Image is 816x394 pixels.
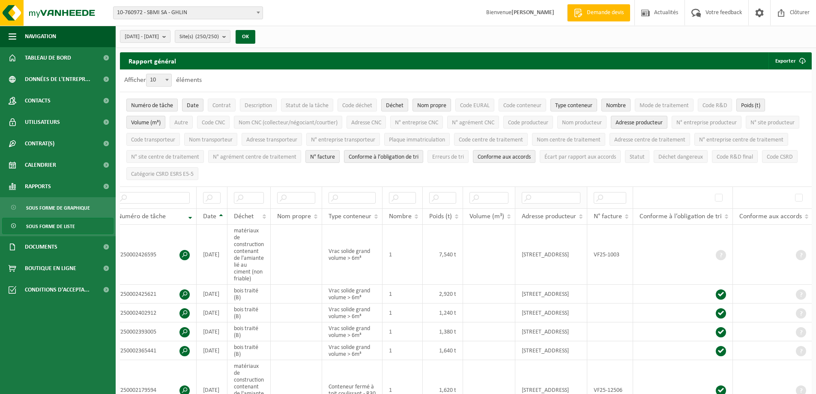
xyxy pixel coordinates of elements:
button: Nom CNC (collecteur/négociant/courtier)Nom CNC (collecteur/négociant/courtier): Activate to sort [234,116,342,129]
td: 1 [383,304,423,322]
span: Volume (m³) [469,213,504,220]
span: Nom producteur [562,120,602,126]
button: Code transporteurCode transporteur: Activate to sort [126,133,180,146]
button: Adresse centre de traitementAdresse centre de traitement: Activate to sort [610,133,690,146]
span: Erreurs de tri [432,154,464,160]
a: Demande devis [567,4,630,21]
td: [STREET_ADDRESS] [515,322,587,341]
button: Code conteneurCode conteneur: Activate to sort [499,99,546,111]
button: Catégorie CSRD ESRS E5-5Catégorie CSRD ESRS E5-5: Activate to sort [126,167,198,180]
span: Autre [174,120,188,126]
span: Code producteur [508,120,548,126]
span: N° site centre de traitement [131,154,199,160]
span: Conforme aux accords [478,154,531,160]
td: 1 [383,225,423,285]
td: VF25-1003 [587,225,633,285]
button: Statut de la tâcheStatut de la tâche: Activate to sort [281,99,333,111]
h2: Rapport général [120,52,185,69]
td: T250002365441 [111,341,197,360]
button: Type conteneurType conteneur: Activate to sort [550,99,597,111]
td: [DATE] [197,225,227,285]
span: Site(s) [179,30,219,43]
td: 1,240 t [423,304,463,322]
td: [STREET_ADDRESS] [515,304,587,322]
strong: [PERSON_NAME] [511,9,554,16]
button: N° entreprise transporteurN° entreprise transporteur: Activate to sort [306,133,380,146]
button: Erreurs de triErreurs de tri: Activate to sort [427,150,469,163]
button: N° factureN° facture: Activate to sort [305,150,340,163]
button: Conforme aux accords : Activate to sort [473,150,535,163]
button: Plaque immatriculationPlaque immatriculation: Activate to sort [384,133,450,146]
span: N° agrément CNC [452,120,494,126]
span: Conditions d'accepta... [25,279,90,301]
button: Code EURALCode EURAL: Activate to sort [455,99,494,111]
span: Contrat(s) [25,133,54,154]
span: Catégorie CSRD ESRS E5-5 [131,171,194,177]
span: N° agrément centre de traitement [213,154,296,160]
button: Nom producteurNom producteur: Activate to sort [557,116,607,129]
span: Code déchet [342,102,372,109]
td: 1,380 t [423,322,463,341]
label: Afficher éléments [124,77,202,84]
span: Adresse transporteur [246,137,297,143]
button: Adresse producteurAdresse producteur: Activate to sort [611,116,667,129]
span: Numéro de tâche [117,213,166,220]
button: Code centre de traitementCode centre de traitement: Activate to sort [454,133,528,146]
span: Contrat [212,102,231,109]
span: N° entreprise centre de traitement [699,137,783,143]
button: N° entreprise producteurN° entreprise producteur: Activate to sort [672,116,741,129]
span: Code CNC [202,120,225,126]
button: N° site producteurN° site producteur : Activate to sort [746,116,799,129]
button: Code CNCCode CNC: Activate to sort [197,116,230,129]
td: 1 [383,341,423,360]
button: Nom centre de traitementNom centre de traitement: Activate to sort [532,133,605,146]
td: [STREET_ADDRESS] [515,285,587,304]
span: Type conteneur [329,213,371,220]
span: Conforme à l’obligation de tri [349,154,418,160]
button: N° site centre de traitementN° site centre de traitement: Activate to sort [126,150,204,163]
button: Volume (m³)Volume (m³): Activate to sort [126,116,165,129]
button: Poids (t)Poids (t): Activate to sort [736,99,765,111]
button: NombreNombre: Activate to sort [601,99,631,111]
button: Nom propreNom propre: Activate to sort [412,99,451,111]
a: Sous forme de graphique [2,199,114,216]
td: matériaux de construction contenant de l'amiante lié au ciment (non friable) [227,225,271,285]
span: Adresse CNC [351,120,381,126]
td: [DATE] [197,322,227,341]
button: OK [236,30,255,44]
button: StatutStatut: Activate to sort [625,150,649,163]
td: 1 [383,285,423,304]
span: Calendrier [25,154,56,176]
td: T250002425621 [111,285,197,304]
span: Adresse producteur [522,213,576,220]
span: Nombre [606,102,626,109]
span: Nom transporteur [189,137,233,143]
span: 10-760972 - SBMI SA - GHLIN [114,7,263,19]
a: Sous forme de liste [2,218,114,234]
span: Mode de traitement [640,102,689,109]
td: Vrac solide grand volume > 6m³ [322,304,383,322]
button: DateDate: Activate to sort [182,99,203,111]
span: Conforme aux accords [739,213,802,220]
span: Sous forme de liste [26,218,75,235]
span: Documents [25,236,57,258]
span: N° facture [310,154,335,160]
span: Adresse producteur [616,120,663,126]
count: (250/250) [195,34,219,39]
td: bois traité (B) [227,322,271,341]
button: Adresse transporteurAdresse transporteur: Activate to sort [242,133,302,146]
span: Date [203,213,216,220]
button: Exporter [768,52,811,69]
button: Code déchetCode déchet: Activate to sort [338,99,377,111]
button: AutreAutre: Activate to sort [170,116,193,129]
span: 10 [146,74,171,86]
td: 1 [383,322,423,341]
span: Description [245,102,272,109]
td: 7,540 t [423,225,463,285]
td: 2,920 t [423,285,463,304]
button: N° agrément centre de traitementN° agrément centre de traitement: Activate to sort [208,150,301,163]
span: Écart par rapport aux accords [544,154,616,160]
span: 10 [146,74,172,87]
span: Nom propre [417,102,446,109]
span: N° facture [594,213,622,220]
